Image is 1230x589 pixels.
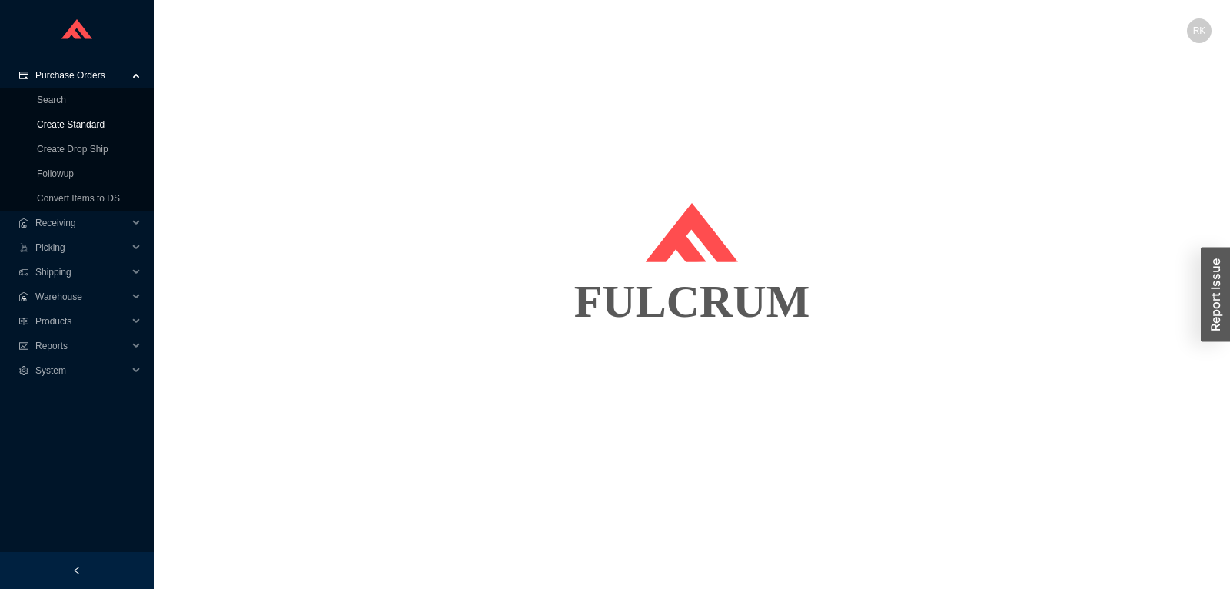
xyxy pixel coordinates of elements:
span: Picking [35,235,128,260]
span: RK [1193,18,1206,43]
span: read [18,317,29,326]
span: Shipping [35,260,128,285]
span: Reports [35,334,128,358]
a: Search [37,95,66,105]
span: Purchase Orders [35,63,128,88]
div: FULCRUM [172,263,1212,340]
span: Products [35,309,128,334]
span: fund [18,341,29,351]
a: Create Standard [37,119,105,130]
span: System [35,358,128,383]
span: Receiving [35,211,128,235]
span: Warehouse [35,285,128,309]
a: Convert Items to DS [37,193,120,204]
a: Followup [37,168,74,179]
span: credit-card [18,71,29,80]
span: setting [18,366,29,375]
span: left [72,566,81,575]
a: Create Drop Ship [37,144,108,155]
